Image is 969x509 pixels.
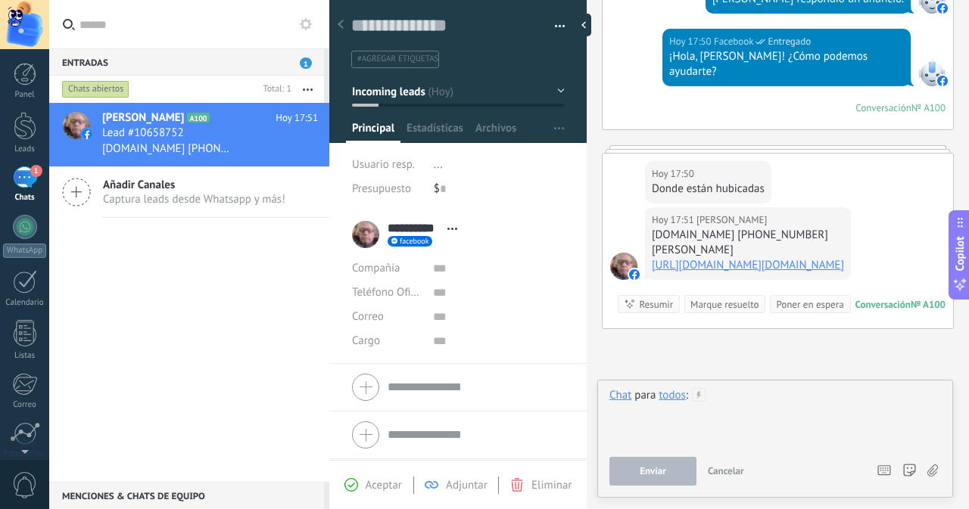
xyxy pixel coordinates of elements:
a: avataricon[PERSON_NAME]A100Hoy 17:51Lead #10658752[DOMAIN_NAME] [PHONE_NUMBER] [PERSON_NAME] [URL... [49,103,329,166]
span: Cargo [352,335,380,346]
img: facebook-sm.svg [937,76,948,86]
div: todos [659,388,685,402]
div: Calendario [3,298,47,308]
span: Archivos [475,121,516,143]
div: Compañía [352,256,422,281]
span: Principal [352,121,394,143]
a: [URL][DOMAIN_NAME][DOMAIN_NAME] [652,258,844,272]
div: ¡Hola, [PERSON_NAME]! ¿Cómo podemos ayudarte? [669,49,904,79]
div: Entradas [49,48,324,76]
div: Hoy 17:50 [669,34,714,49]
span: : [686,388,688,403]
div: WhatsApp [3,244,46,258]
span: Presupuesto [352,182,411,196]
img: facebook-sm.svg [937,3,948,14]
span: ... [434,157,443,172]
button: Enviar [609,457,696,486]
span: Cancelar [708,464,744,477]
span: Captura leads desde Whatsapp y más! [103,192,285,206]
span: Usuario resp. [352,157,415,172]
div: Chats abiertos [62,80,129,98]
div: Ocultar [576,14,591,36]
span: Enviar [640,466,666,476]
div: Conversación [855,298,911,311]
img: facebook-sm.svg [629,269,640,280]
span: Añadir Canales [103,178,285,192]
div: № A100 [911,298,946,311]
button: Teléfono Oficina [352,281,422,305]
span: A100 [187,113,209,123]
span: Facebook [714,34,754,49]
span: Lead #10658752 [102,126,184,141]
div: [PERSON_NAME] [652,243,844,258]
div: [DOMAIN_NAME] [PHONE_NUMBER] [652,228,844,243]
div: Listas [3,351,47,361]
div: Conversación [855,101,911,114]
div: Total: 1 [257,82,291,97]
span: Aceptar [366,478,402,492]
div: Menciones & Chats de equipo [49,482,324,509]
span: Jose Leiva [610,253,637,280]
span: [DOMAIN_NAME] [PHONE_NUMBER] [PERSON_NAME] [URL][DOMAIN_NAME][DOMAIN_NAME] [102,141,235,156]
button: Correo [352,305,384,329]
span: [PERSON_NAME] [102,110,184,126]
div: Hoy 17:51 [652,213,696,228]
span: Entregado [768,34,811,49]
div: $ [434,177,565,201]
div: Usuario resp. [352,153,422,177]
span: 1 [30,165,42,177]
span: Jose Leiva [696,213,767,228]
div: Panel [3,90,47,100]
div: Chats [3,193,47,203]
span: Teléfono Oficina [352,285,431,300]
div: Marque resuelto [690,297,759,312]
div: Cargo [352,329,422,353]
img: icon [82,129,92,139]
span: facebook [400,237,428,245]
span: Correo [352,309,384,324]
div: № A100 [911,101,946,114]
div: Hoy 17:50 [652,166,696,182]
button: Más [291,76,324,103]
div: Presupuesto [352,177,422,201]
span: para [634,388,656,403]
div: Correo [3,400,47,410]
span: Estadísticas [407,121,463,143]
span: #agregar etiquetas [357,54,438,64]
span: Hoy 17:51 [276,110,318,126]
span: Copilot [952,236,967,271]
div: Leads [3,144,47,154]
div: Donde están hubicadas [652,182,765,197]
span: Adjuntar [446,478,488,492]
div: Poner en espera [776,297,843,312]
span: Facebook [918,59,946,86]
span: Eliminar [531,478,572,492]
span: 1 [300,57,312,69]
button: Cancelar [702,457,750,486]
div: Resumir [639,297,673,312]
